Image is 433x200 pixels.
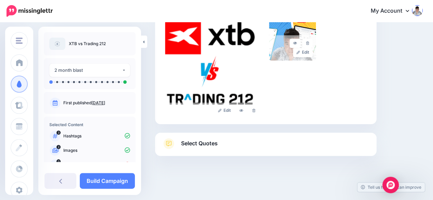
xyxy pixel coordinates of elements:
div: Open Intercom Messenger [382,177,399,193]
p: Hashtags [63,133,130,139]
a: Tell us how we can improve [357,183,425,192]
img: Missinglettr [7,5,53,17]
span: 3 [56,131,61,135]
button: 2 month blast [49,64,130,77]
span: Select Quotes [181,139,218,148]
a: [DATE] [91,100,105,105]
a: Edit [293,48,313,57]
p: XTB vs Trading 212 [69,40,106,47]
span: 2 [56,145,61,149]
img: menu.png [16,38,23,44]
img: article-default-image-icon.png [49,38,65,50]
p: Quotes [63,162,130,168]
h4: Selected Content [49,122,130,127]
p: First published [63,100,130,106]
a: Edit [215,106,234,115]
a: Select Quotes [162,138,370,156]
div: 2 month blast [54,66,122,74]
a: My Account [364,3,423,19]
p: Images [63,147,130,154]
img: B5BVOYL9UQCSYMPST5XR33FQI7XTBYVM_large.png [269,9,316,61]
span: 0 [56,159,61,163]
img: G6NKZJWRYF390IPOFUXMUQ9D776ULNN9_large.png [162,9,262,119]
